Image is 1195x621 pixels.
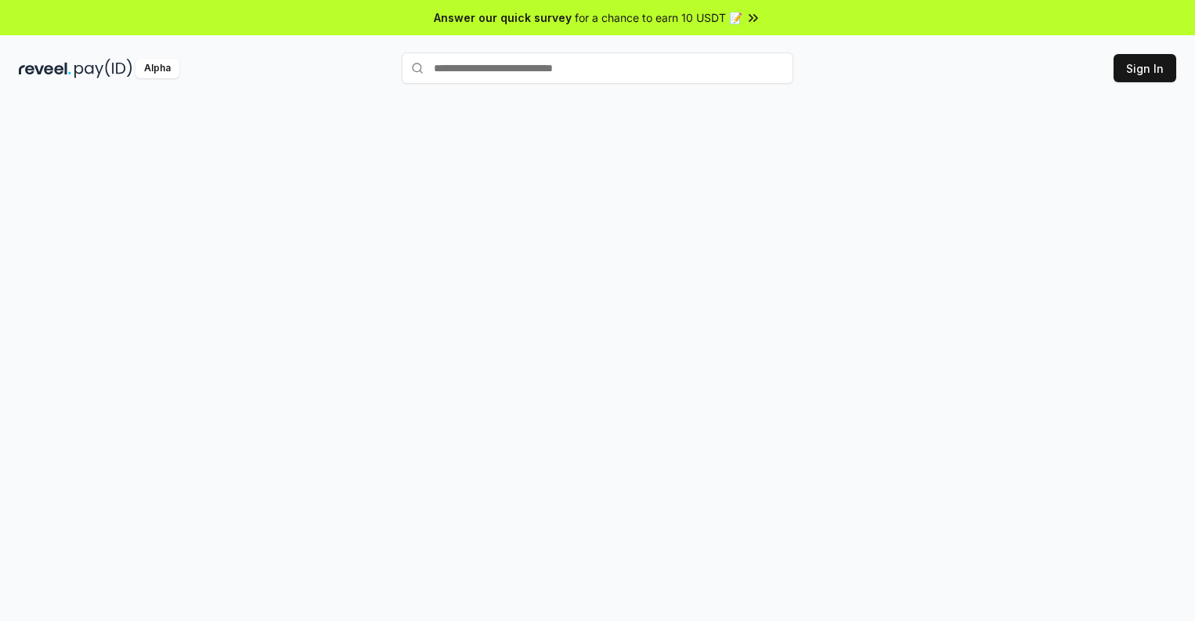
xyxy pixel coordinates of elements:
[135,59,179,78] div: Alpha
[434,9,572,26] span: Answer our quick survey
[19,59,71,78] img: reveel_dark
[1114,54,1176,82] button: Sign In
[575,9,742,26] span: for a chance to earn 10 USDT 📝
[74,59,132,78] img: pay_id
